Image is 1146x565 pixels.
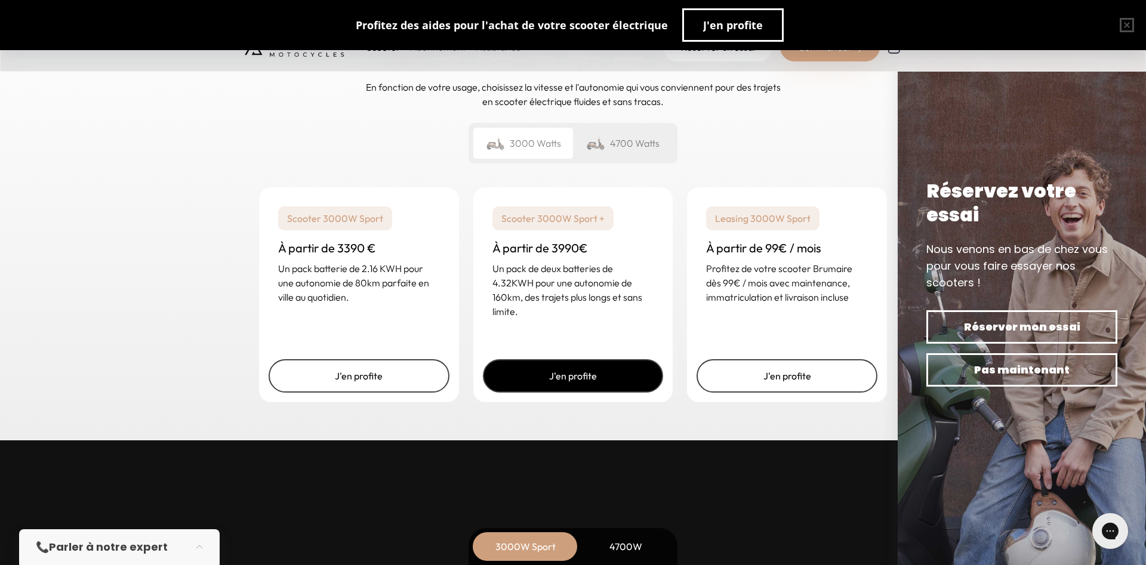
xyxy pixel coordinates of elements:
a: J'en profite [269,359,449,393]
p: Scooter 3000W Sport [278,206,392,230]
h3: À partir de 99€ / mois [706,240,868,257]
div: 3000W Sport [478,532,573,561]
a: J'en profite [483,359,664,393]
p: Leasing 3000W Sport [706,206,820,230]
h3: À partir de 3990€ [492,240,654,257]
div: 4700 Watts [573,128,673,159]
p: Un pack de deux batteries de 4.32KWH pour une autonomie de 160km, des trajets plus longs et sans ... [492,261,654,319]
iframe: Gorgias live chat messenger [1086,509,1134,553]
div: 4700W [578,532,673,561]
p: Profitez de votre scooter Brumaire dès 99€ / mois avec maintenance, immatriculation et livraison ... [706,261,868,304]
a: J'en profite [697,359,877,393]
h3: À partir de 3390 € [278,240,440,257]
p: Un pack batterie de 2.16 KWH pour une autonomie de 80km parfaite en ville au quotidien. [278,261,440,304]
div: 3000 Watts [473,128,573,159]
p: En fonction de votre usage, choisissez la vitesse et l'autonomie qui vous conviennent pour des tr... [364,80,782,109]
p: Scooter 3000W Sport + [492,206,614,230]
